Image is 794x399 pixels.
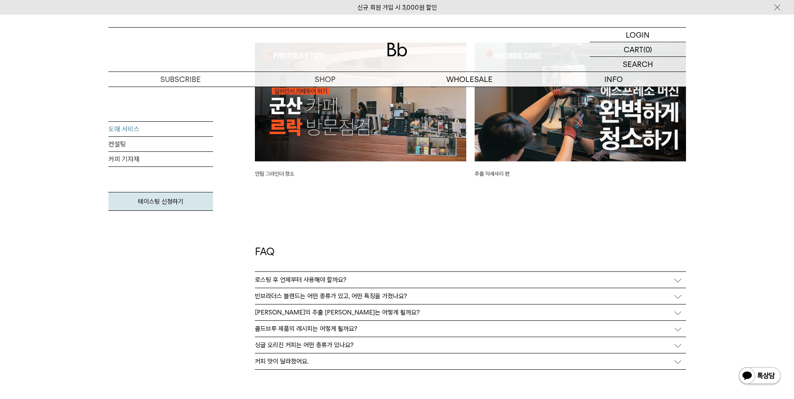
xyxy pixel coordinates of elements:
p: 빈브라더스 블렌드는 어떤 종류가 있고, 어떤 특징을 가졌나요? [255,292,407,300]
div: FAQ [251,245,690,259]
a: 커피 기자재 [108,152,213,167]
p: LOGIN [626,28,650,42]
p: INFO [542,72,686,87]
a: LOGIN [590,28,686,42]
a: 추출 악세사리 편 [475,43,686,178]
p: 로스팅 후 언제부터 사용해야 할까요? [255,276,347,284]
p: 추출 악세사리 편 [475,170,686,178]
p: CART [624,42,643,56]
img: 로고 [387,43,407,56]
p: 콜드브루 제품의 레시피는 어떻게 될까요? [255,325,357,332]
a: SUBSCRIBE [108,72,253,87]
p: 커피 맛이 달라졌어요. [255,358,308,365]
a: 안핌 그라인더 청소 [255,43,466,178]
img: 카카오톡 채널 1:1 채팅 버튼 [738,366,781,386]
a: 신규 회원 가입 시 3,000원 할인 [357,4,437,11]
p: 안핌 그라인더 청소 [255,170,466,178]
a: 테이스팅 신청하기 [108,192,213,211]
a: 컨설팅 [108,137,213,152]
a: CART (0) [590,42,686,57]
a: SHOP [253,72,397,87]
a: 도매 서비스 [108,122,213,137]
p: [PERSON_NAME]의 추출 [PERSON_NAME]는 어떻게 될까요? [255,309,420,316]
p: (0) [643,42,652,56]
p: SEARCH [623,57,653,72]
p: 싱글 오리진 커피는 어떤 종류가 있나요? [255,341,354,349]
p: WHOLESALE [397,72,542,87]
